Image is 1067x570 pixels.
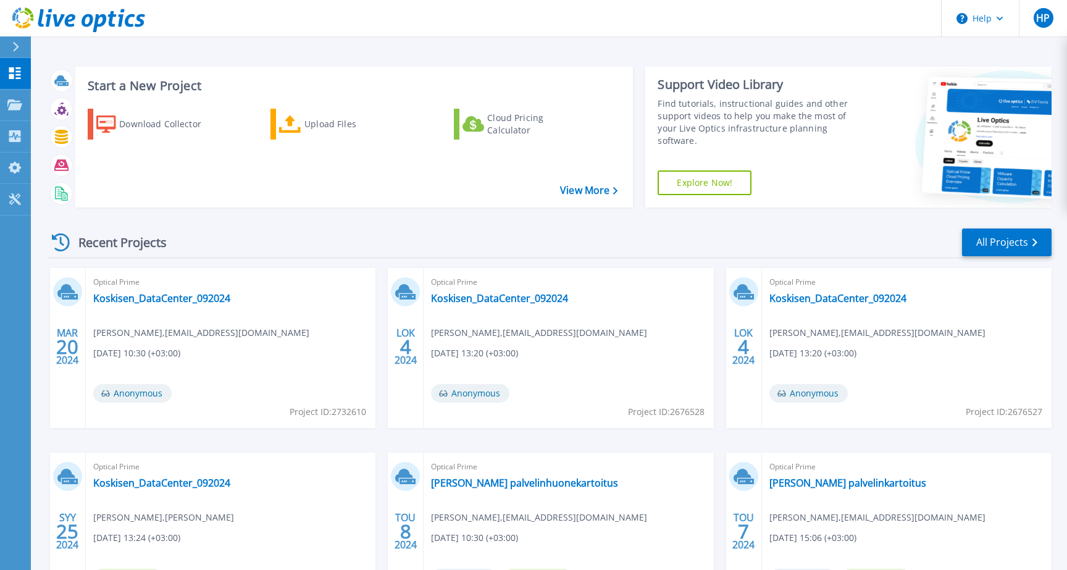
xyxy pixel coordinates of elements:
[732,324,755,369] div: LOK 2024
[560,185,617,196] a: View More
[56,342,78,352] span: 20
[769,531,856,545] span: [DATE] 15:06 (+03:00)
[962,228,1052,256] a: All Projects
[738,342,749,352] span: 4
[290,405,366,419] span: Project ID: 2732610
[119,112,218,136] div: Download Collector
[431,326,647,340] span: [PERSON_NAME] , [EMAIL_ADDRESS][DOMAIN_NAME]
[769,511,985,524] span: [PERSON_NAME] , [EMAIL_ADDRESS][DOMAIN_NAME]
[93,384,172,403] span: Anonymous
[1036,13,1050,23] span: HP
[93,460,368,474] span: Optical Prime
[966,405,1042,419] span: Project ID: 2676527
[400,526,411,537] span: 8
[769,326,985,340] span: [PERSON_NAME] , [EMAIL_ADDRESS][DOMAIN_NAME]
[56,324,79,369] div: MAR 2024
[304,112,403,136] div: Upload Files
[431,477,618,489] a: [PERSON_NAME] palvelinhuonekartoitus
[270,109,408,140] a: Upload Files
[738,526,749,537] span: 7
[93,477,230,489] a: Koskisen_DataCenter_092024
[93,511,234,524] span: [PERSON_NAME] , [PERSON_NAME]
[93,292,230,304] a: Koskisen_DataCenter_092024
[88,109,225,140] a: Download Collector
[93,326,309,340] span: [PERSON_NAME] , [EMAIL_ADDRESS][DOMAIN_NAME]
[769,460,1044,474] span: Optical Prime
[88,79,617,93] h3: Start a New Project
[431,531,518,545] span: [DATE] 10:30 (+03:00)
[56,526,78,537] span: 25
[769,477,926,489] a: [PERSON_NAME] palvelinkartoitus
[454,109,592,140] a: Cloud Pricing Calculator
[48,227,183,258] div: Recent Projects
[487,112,586,136] div: Cloud Pricing Calculator
[56,509,79,554] div: SYY 2024
[431,346,518,360] span: [DATE] 13:20 (+03:00)
[431,292,568,304] a: Koskisen_DataCenter_092024
[769,275,1044,289] span: Optical Prime
[769,346,856,360] span: [DATE] 13:20 (+03:00)
[431,384,509,403] span: Anonymous
[93,531,180,545] span: [DATE] 13:24 (+03:00)
[431,511,647,524] span: [PERSON_NAME] , [EMAIL_ADDRESS][DOMAIN_NAME]
[93,346,180,360] span: [DATE] 10:30 (+03:00)
[658,77,863,93] div: Support Video Library
[769,384,848,403] span: Anonymous
[431,460,706,474] span: Optical Prime
[658,98,863,147] div: Find tutorials, instructional guides and other support videos to help you make the most of your L...
[769,292,906,304] a: Koskisen_DataCenter_092024
[93,275,368,289] span: Optical Prime
[658,170,751,195] a: Explore Now!
[628,405,705,419] span: Project ID: 2676528
[394,509,417,554] div: TOU 2024
[732,509,755,554] div: TOU 2024
[400,342,411,352] span: 4
[431,275,706,289] span: Optical Prime
[394,324,417,369] div: LOK 2024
